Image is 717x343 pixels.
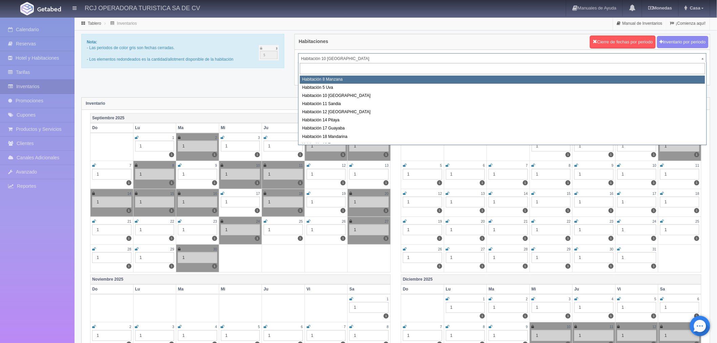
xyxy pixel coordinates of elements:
div: Habitación 11 Sandia [300,100,705,108]
div: Habitación 8 Manzana [300,76,705,84]
div: Habitación 10 [GEOGRAPHIC_DATA] [300,92,705,100]
div: Habitación 14 Pitaya [300,116,705,124]
div: Habitación 17 Guayaba [300,124,705,133]
div: Habitación 18 Mandarina [300,133,705,141]
div: Habitación 12 [GEOGRAPHIC_DATA] [300,108,705,116]
div: Habitación 5 Uva [300,84,705,92]
div: Habitación 19 Tuna [300,141,705,149]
